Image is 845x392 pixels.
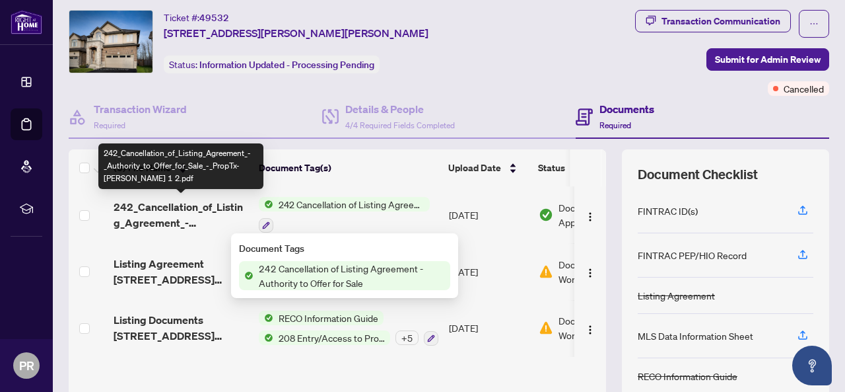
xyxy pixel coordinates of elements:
[239,268,253,283] img: Status Icon
[444,186,533,243] td: [DATE]
[94,120,125,130] span: Required
[443,149,533,186] th: Upload Date
[533,149,645,186] th: Status
[638,288,715,303] div: Listing Agreement
[114,312,248,344] span: Listing Documents [STREET_ADDRESS][PERSON_NAME] SALE [DATE].pdf
[444,243,533,300] td: [DATE]
[273,197,430,212] span: 242 Cancellation of Listing Agreement - Authority to Offer for Sale
[558,200,640,229] span: Document Approved
[539,321,553,335] img: Document Status
[345,120,455,130] span: 4/4 Required Fields Completed
[638,204,698,218] div: FINTRAC ID(s)
[599,120,631,130] span: Required
[638,329,753,343] div: MLS Data Information Sheet
[19,356,34,375] span: PR
[715,49,821,70] span: Submit for Admin Review
[94,101,187,117] h4: Transaction Wizard
[395,331,419,345] div: + 5
[444,300,533,357] td: [DATE]
[539,264,553,279] img: Document Status
[539,208,553,222] img: Document Status
[11,10,42,34] img: logo
[638,248,747,262] div: FINTRAC PEP/HIO Record
[580,204,601,225] button: Logo
[199,59,374,71] span: Information Updated - Processing Pending
[239,241,450,256] div: Document Tags
[259,197,430,233] button: Status Icon242 Cancellation of Listing Agreement - Authority to Offer for Sale
[273,331,390,345] span: 208 Entry/Access to Property Seller Acknowledgement
[253,149,443,186] th: Document Tag(s)
[585,212,595,222] img: Logo
[98,143,263,189] div: 242_Cancellation_of_Listing_Agreement_-_Authority_to_Offer_for_Sale_-_PropTx-[PERSON_NAME] 1 2.pdf
[792,346,832,385] button: Open asap
[253,261,450,290] span: 242 Cancellation of Listing Agreement - Authority to Offer for Sale
[114,199,248,231] span: 242_Cancellation_of_Listing_Agreement_-_Authority_to_Offer_for_Sale_-_PropTx-[PERSON_NAME] 1 2.pdf
[585,325,595,335] img: Logo
[706,48,829,71] button: Submit for Admin Review
[558,257,640,286] span: Document Needs Work
[638,165,758,184] span: Document Checklist
[580,317,601,338] button: Logo
[809,19,819,28] span: ellipsis
[259,331,273,345] img: Status Icon
[558,313,640,342] span: Document Needs Work
[273,311,384,325] span: RECO Information Guide
[164,56,380,73] div: Status:
[638,369,737,383] div: RECO Information Guide
[114,256,248,288] span: Listing Agreement [STREET_ADDRESS][PERSON_NAME] SALE [DATE].pdf
[599,101,654,117] h4: Documents
[345,101,455,117] h4: Details & People
[69,11,152,73] img: IMG-X12351873_1.jpg
[259,311,438,346] button: Status IconRECO Information GuideStatus Icon208 Entry/Access to Property Seller Acknowledgement+5
[661,11,780,32] div: Transaction Communication
[259,311,273,325] img: Status Icon
[635,10,791,32] button: Transaction Communication
[448,161,501,175] span: Upload Date
[784,81,824,96] span: Cancelled
[259,197,273,212] img: Status Icon
[585,268,595,278] img: Logo
[538,161,565,175] span: Status
[580,261,601,282] button: Logo
[164,10,229,25] div: Ticket #:
[199,12,229,24] span: 49532
[164,25,428,41] span: [STREET_ADDRESS][PERSON_NAME][PERSON_NAME]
